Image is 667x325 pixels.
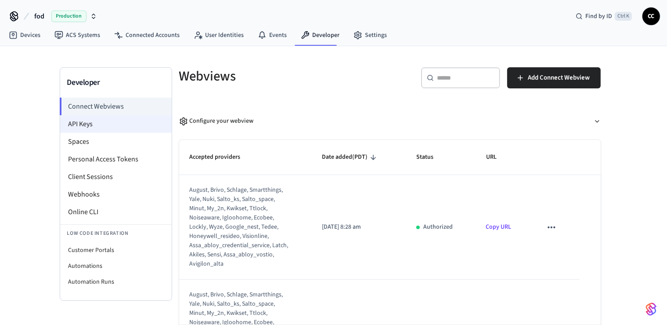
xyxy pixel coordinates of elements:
span: Date added(PDT) [322,150,379,164]
button: Add Connect Webview [507,67,601,88]
button: Configure your webview [179,110,601,133]
span: Find by ID [585,12,612,21]
p: [DATE] 8:28 am [322,223,395,232]
button: CC [642,7,660,25]
li: Automation Runs [60,274,172,290]
span: Add Connect Webview [528,72,590,84]
span: CC [643,8,659,24]
a: Copy URL [486,223,512,231]
span: Accepted providers [190,150,252,164]
span: Production [51,11,87,22]
li: API Keys [60,115,172,133]
a: Connected Accounts [107,27,187,43]
div: august, brivo, schlage, smartthings, yale, nuki, salto_ks, salto_space, minut, my_2n, kwikset, tt... [190,186,290,269]
li: Connect Webviews [60,98,172,115]
li: Low Code Integration [60,224,172,242]
li: Spaces [60,133,172,150]
a: Settings [346,27,394,43]
p: Authorized [423,223,453,232]
li: Webhooks [60,186,172,203]
a: User Identities [187,27,251,43]
span: Ctrl K [615,12,632,21]
span: URL [486,150,508,164]
div: Configure your webview [179,117,254,126]
a: Devices [2,27,47,43]
span: fod [34,11,44,22]
span: Status [416,150,445,164]
div: Find by IDCtrl K [569,8,639,24]
li: Automations [60,258,172,274]
h3: Developer [67,77,165,89]
img: SeamLogoGradient.69752ec5.svg [646,302,656,316]
li: Customer Portals [60,242,172,258]
li: Online CLI [60,203,172,221]
h5: Webviews [179,67,385,85]
a: Developer [294,27,346,43]
li: Personal Access Tokens [60,150,172,168]
a: Events [251,27,294,43]
a: ACS Systems [47,27,107,43]
li: Client Sessions [60,168,172,186]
